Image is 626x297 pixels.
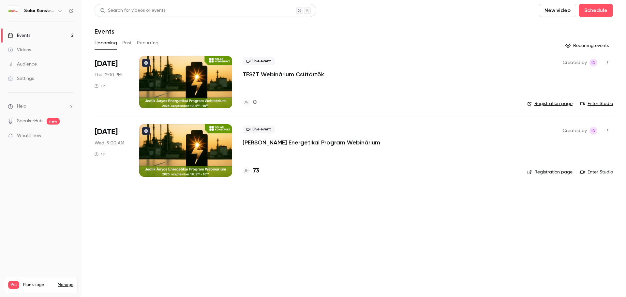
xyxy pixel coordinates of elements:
[24,7,55,14] h6: Solar Konstrukt Kft.
[8,61,37,67] div: Audience
[591,59,595,67] span: ID
[17,103,26,110] span: Help
[47,118,60,125] span: new
[243,57,275,65] span: Live event
[539,4,576,17] button: New video
[589,127,597,135] span: Istvan Dobo
[122,38,132,48] button: Past
[562,40,613,51] button: Recurring events
[95,56,129,108] div: Sep 4 Thu, 2:00 PM (Europe/Budapest)
[23,282,54,288] span: Plan usage
[563,127,587,135] span: Created by
[100,7,165,14] div: Search for videos or events
[527,169,573,175] a: Registration page
[580,169,613,175] a: Enter Studio
[8,281,19,289] span: Pro
[95,124,129,176] div: Sep 10 Wed, 9:00 AM (Europe/Budapest)
[8,32,30,39] div: Events
[95,59,118,69] span: [DATE]
[253,98,257,107] h4: 0
[253,167,259,175] h4: 73
[243,167,259,175] a: 73
[58,282,73,288] a: Manage
[527,100,573,107] a: Registration page
[17,118,43,125] a: SpeakerHub
[243,70,324,78] a: TESZT Webinárium Csütörtök
[579,4,613,17] button: Schedule
[95,127,118,137] span: [DATE]
[95,72,122,78] span: Thu, 2:00 PM
[95,83,106,89] div: 1 h
[243,98,257,107] a: 0
[8,103,74,110] li: help-dropdown-opener
[95,38,117,48] button: Upcoming
[243,139,380,146] a: [PERSON_NAME] Energetikai Program Webinárium
[563,59,587,67] span: Created by
[8,47,31,53] div: Videos
[95,140,124,146] span: Wed, 9:00 AM
[580,100,613,107] a: Enter Studio
[95,27,114,35] h1: Events
[137,38,159,48] button: Recurring
[95,152,106,157] div: 1 h
[589,59,597,67] span: Istvan Dobo
[8,6,19,16] img: Solar Konstrukt Kft.
[17,132,41,139] span: What's new
[591,127,595,135] span: ID
[243,126,275,133] span: Live event
[8,75,34,82] div: Settings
